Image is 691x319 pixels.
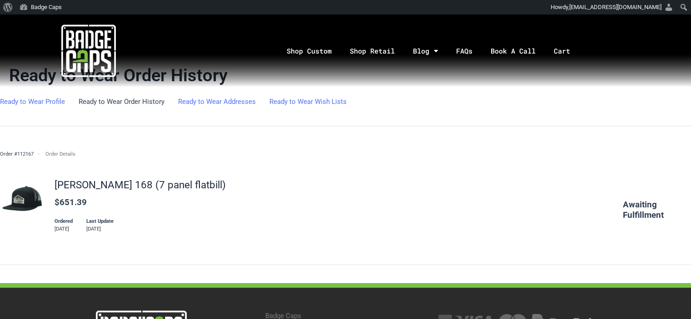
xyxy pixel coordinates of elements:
a: Ready to Wear Order History [79,98,164,106]
a: FAQs [447,27,482,75]
a: Shop Retail [341,27,404,75]
a: Ready to Wear Addresses [178,98,256,106]
a: Ready to Wear Wish Lists [269,98,347,106]
a: Book A Call [482,27,545,75]
dt: Last Update [86,218,114,226]
nav: Menu [178,27,691,75]
div: $651.39 [55,197,304,209]
a: [PERSON_NAME] 168 (7 panel flatbill) [55,179,226,191]
dd: [DATE] [86,226,114,233]
a: Shop Custom [278,27,341,75]
img: badgecaps white logo with green acccent [61,24,116,78]
a: Blog [404,27,447,75]
dt: Ordered [55,218,73,226]
dd: [DATE] [55,226,73,233]
iframe: Chat Widget [487,15,691,319]
a: Order Details [45,151,75,157]
span: [EMAIL_ADDRESS][DOMAIN_NAME] [569,4,661,10]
